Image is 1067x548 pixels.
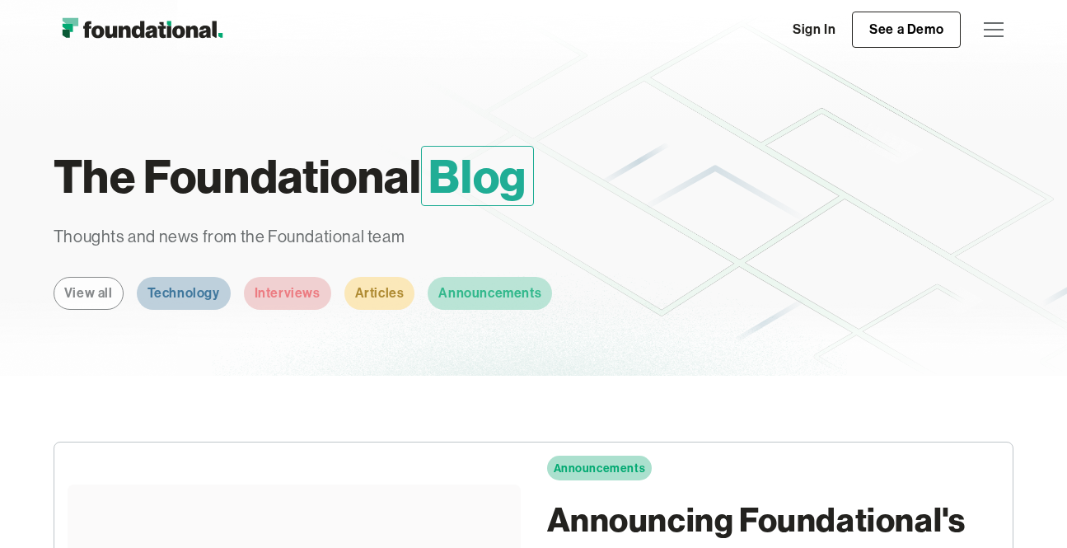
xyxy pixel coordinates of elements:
[64,283,113,304] div: View all
[554,459,646,477] div: Announcements
[974,10,1013,49] div: menu
[54,13,231,46] img: Foundational Logo
[244,277,331,310] a: Interviews
[147,283,220,304] div: Technology
[54,13,231,46] a: home
[54,277,124,310] a: View all
[421,146,533,206] span: Blog
[344,277,415,310] a: Articles
[137,277,231,310] a: Technology
[355,283,405,304] div: Articles
[852,12,961,48] a: See a Demo
[438,283,541,304] div: Announcements
[54,224,686,251] p: Thoughts and news from the Foundational team
[255,283,321,304] div: Interviews
[428,277,552,310] a: Announcements
[776,12,852,47] a: Sign In
[54,142,744,211] h1: The Foundational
